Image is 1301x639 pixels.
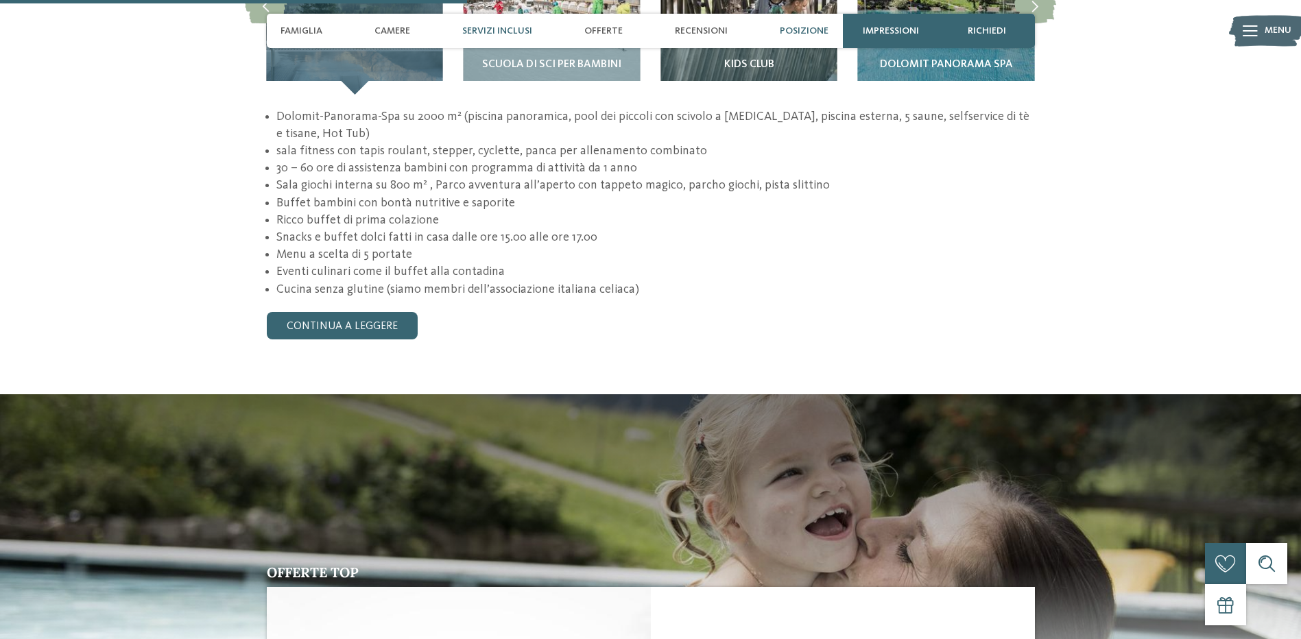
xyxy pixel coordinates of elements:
li: Cucina senza glutine (siamo membri dell’associazione italiana celiaca) [276,281,1034,298]
a: continua a leggere [267,312,418,339]
span: Dolomit Panorama SPA [880,59,1013,71]
li: Ricco buffet di prima colazione [276,212,1034,229]
li: Buffet bambini con bontà nutritive e saporite [276,195,1034,212]
li: Snacks e buffet dolci fatti in casa dalle ore 15.00 alle ore 17.00 [276,229,1034,246]
span: Offerte [584,25,623,37]
li: Dolomit-Panorama-Spa su 2000 m² (piscina panoramica, pool dei piccoli con scivolo a [MEDICAL_DATA... [276,108,1034,143]
li: Sala giochi interna su 800 m² , Parco avventura all’aperto con tappeto magico, parcho giochi, pis... [276,177,1034,194]
span: Offerte top [267,564,359,581]
li: Eventi culinari come il buffet alla contadina [276,263,1034,280]
span: Scuola di sci per bambini [482,59,621,71]
span: Recensioni [675,25,728,37]
span: Camere [374,25,410,37]
span: Famiglia [281,25,322,37]
li: Menu a scelta di 5 portate [276,246,1034,263]
span: Posizione [780,25,828,37]
li: sala fitness con tapis roulant, stepper, cyclette, panca per allenamento combinato [276,143,1034,160]
span: Servizi inclusi [462,25,532,37]
span: Kids Club [724,59,774,71]
span: richiedi [968,25,1006,37]
span: Impressioni [863,25,919,37]
li: 30 – 60 ore di assistenza bambini con programma di attività da 1 anno [276,160,1034,177]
